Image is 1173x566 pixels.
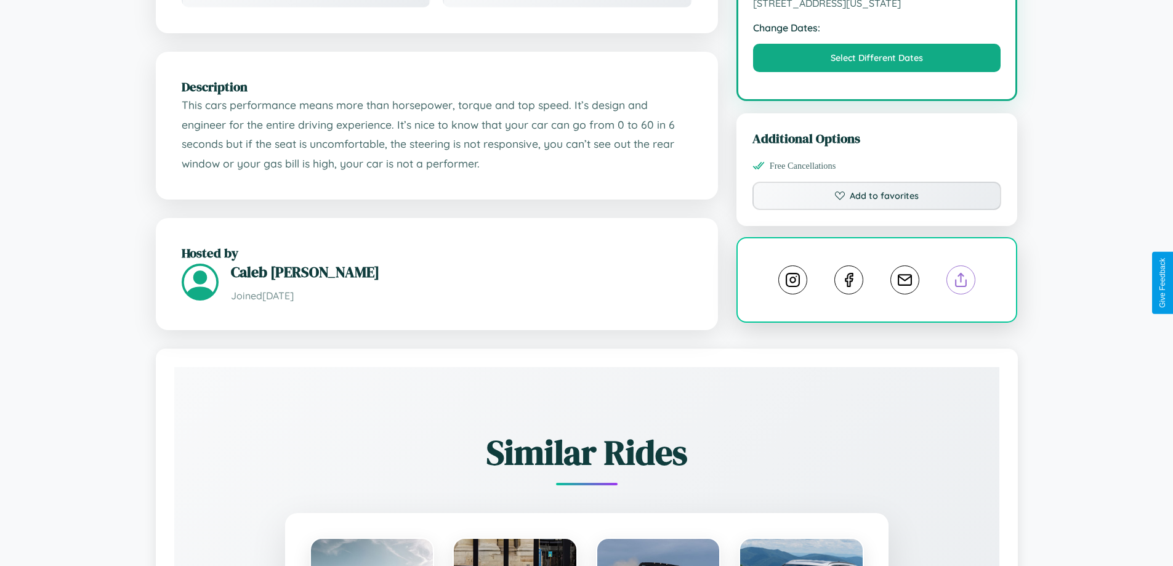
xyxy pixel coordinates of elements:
h2: Description [182,78,692,95]
span: Free Cancellations [770,161,836,171]
strong: Change Dates: [753,22,1001,34]
button: Add to favorites [752,182,1002,210]
div: Give Feedback [1158,258,1167,308]
button: Select Different Dates [753,44,1001,72]
h2: Similar Rides [217,429,956,476]
p: Joined [DATE] [231,287,692,305]
h3: Additional Options [752,129,1002,147]
h2: Hosted by [182,244,692,262]
h3: Caleb [PERSON_NAME] [231,262,692,282]
p: This cars performance means more than horsepower, torque and top speed. It’s design and engineer ... [182,95,692,174]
